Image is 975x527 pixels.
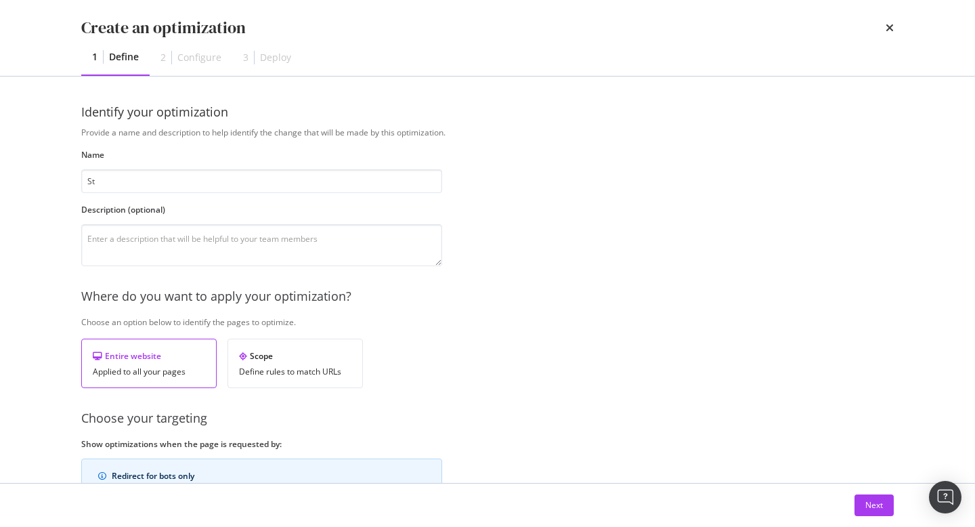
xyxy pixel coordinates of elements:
div: Applied to all your pages [93,367,205,377]
div: Choose your targeting [81,410,894,427]
div: Entire website [93,350,205,362]
label: Name [81,149,442,161]
div: Provide a name and description to help identify the change that will be made by this optimization. [81,127,894,138]
div: Define [109,50,139,64]
label: Show optimizations when the page is requested by: [81,438,442,450]
div: Create an optimization [81,16,246,39]
div: 3 [243,51,248,64]
div: Scope [239,350,351,362]
input: Enter an optimization name to easily find it back [81,169,442,193]
div: Redirect for bots only [112,470,425,482]
div: times [886,16,894,39]
div: 2 [160,51,166,64]
div: Configure [177,51,221,64]
button: Next [854,494,894,516]
div: Identify your optimization [81,104,894,121]
label: Description (optional) [81,204,442,215]
div: Where do you want to apply your optimization? [81,288,894,305]
div: 1 [92,50,97,64]
div: Choose an option below to identify the pages to optimize. [81,316,894,328]
div: info banner [81,459,442,524]
div: Define rules to match URLs [239,367,351,377]
div: Deploy [260,51,291,64]
div: Next [865,499,883,511]
div: Open Intercom Messenger [929,481,961,513]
